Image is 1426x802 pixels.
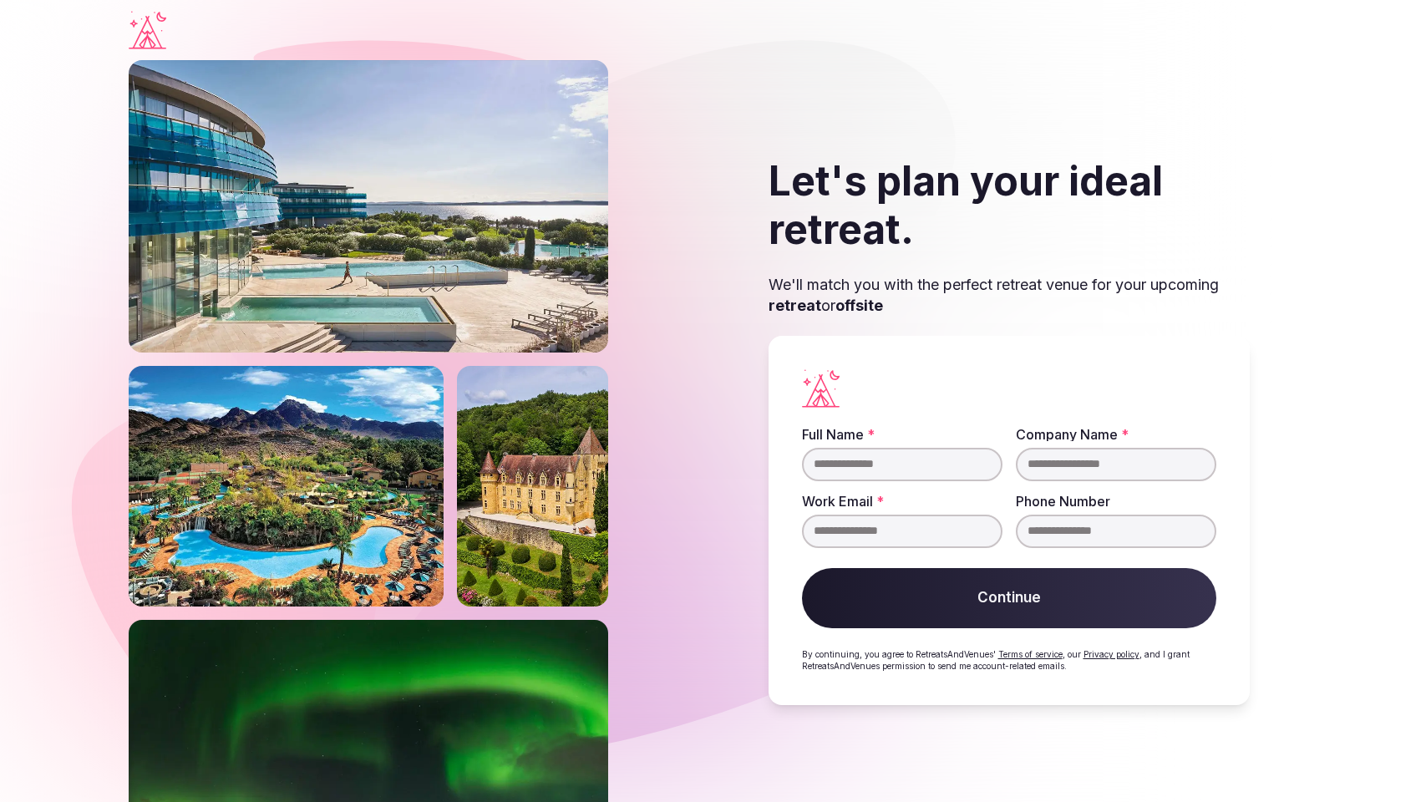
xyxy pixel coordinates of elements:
a: Terms of service [998,649,1063,659]
img: Phoenix river ranch resort [129,366,444,607]
p: We'll match you with the perfect retreat venue for your upcoming or [769,274,1250,316]
a: Visit the homepage [129,11,166,49]
label: Company Name [1016,428,1216,441]
img: Castle on a slope [457,366,608,607]
label: Full Name [802,428,1002,441]
a: Privacy policy [1083,649,1139,659]
strong: offsite [835,297,883,314]
button: Continue [802,568,1216,628]
label: Phone Number [1016,495,1216,508]
h2: Let's plan your ideal retreat. [769,157,1250,253]
label: Work Email [802,495,1002,508]
p: By continuing, you agree to RetreatsAndVenues' , our , and I grant RetreatsAndVenues permission t... [802,648,1216,672]
img: Falkensteiner outdoor resort with pools [129,60,608,353]
strong: retreat [769,297,821,314]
